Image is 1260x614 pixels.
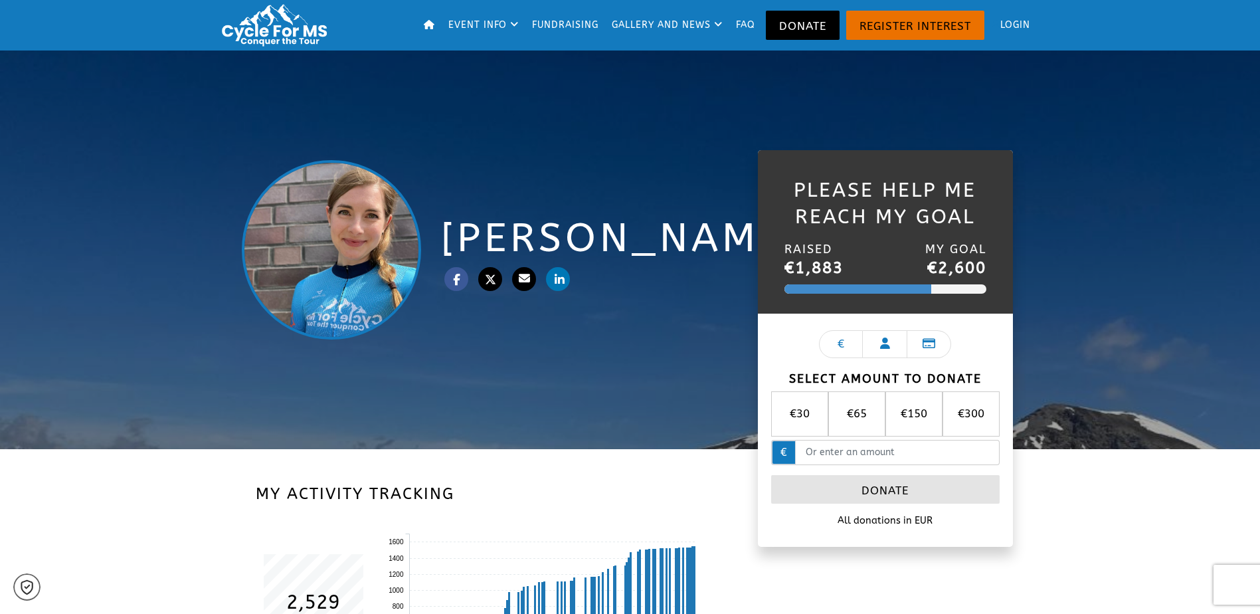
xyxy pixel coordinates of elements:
tspan: 1600 [389,538,404,545]
strong: Select amount to donate [789,371,982,386]
a: Share via twitter [478,267,502,291]
tspan: 800 [392,602,403,609]
tspan: 1200 [389,570,404,577]
span: € [771,440,796,465]
p: All donations in EUR [771,514,1000,528]
i: Payment details [923,338,935,349]
img: Cycle for MS: Conquer the Tour [217,3,338,48]
tspan: 1000 [389,586,404,593]
strong: €1,883 [784,258,844,277]
tspan: 1400 [389,554,404,562]
input: Or enter an amount [796,440,1000,465]
span: 2,529 [286,590,340,614]
a: Payment details [907,330,952,358]
h1: [PERSON_NAME] [441,215,753,262]
a: Choose amount [819,330,863,358]
a: Share via facebook [444,267,468,291]
a: Donate [771,475,1000,504]
a: Share via email [512,267,536,291]
h2: Please Help Me Reach My Goal [784,177,986,230]
h4: Raised [784,242,844,257]
h3: My Activity Tracking [256,482,705,505]
a: Login [988,3,1035,47]
h4: My Goal [925,242,986,257]
a: Donate [766,11,840,40]
a: Cookie settings [13,573,41,601]
a: Share via LinkedIn [546,267,570,291]
a: Personal details [863,330,907,358]
strong: €2,600 [927,258,986,277]
a: Register Interest [846,11,984,40]
i: Personal details [880,338,890,349]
